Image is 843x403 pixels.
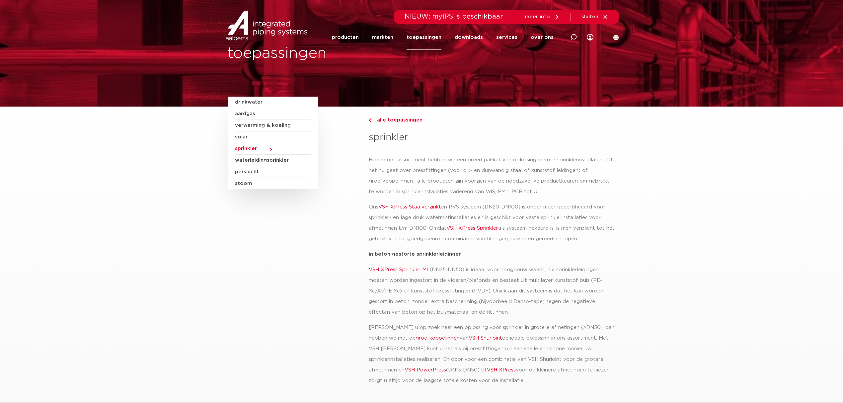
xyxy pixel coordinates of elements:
[227,43,418,64] h1: toepassingen
[469,336,502,341] a: VSH Shurjoint
[235,120,311,131] a: verwarming & koeling
[581,14,598,19] span: sluiten
[487,367,516,372] a: VSH XPress
[235,143,311,155] a: sprinkler
[407,25,441,50] a: toepassingen
[446,226,498,231] a: VSH XPress Sprinkler
[416,336,460,341] a: groefkoppelingen
[455,25,483,50] a: downloads
[369,155,615,197] p: Binnen ons assortiment hebben we een breed pakket van oplossingen voor sprinklerinstallaties. Of ...
[369,267,430,272] a: VSH XPress Sprinkler ML
[369,131,615,144] h3: sprinkler
[369,116,615,124] a: alle toepassingen
[235,131,311,143] a: solar
[531,25,554,50] a: over ons
[235,155,311,166] a: waterleidingsprinkler
[525,14,560,20] a: meer info
[405,13,503,20] span: NIEUW: myIPS is beschikbaar
[525,14,550,19] span: meer info
[235,166,311,178] a: perslucht
[235,108,311,120] a: aardgas
[369,252,462,257] strong: in beton gestorte sprinklerleidingen
[378,204,441,209] a: VSH XPress Staalverzinkt
[369,322,615,386] p: [PERSON_NAME] u op zoek naar een oplossing voor sprinkler in grotere afmetingen (>DN50), dan hebb...
[369,202,615,244] p: Ons en RVS systeem (DN20-DN100) is onder meer gecertificeerd voor sprinkler- en lage druk watermi...
[332,25,554,50] nav: Menu
[581,14,608,20] a: sluiten
[496,25,517,50] a: services
[332,25,359,50] a: producten
[372,25,393,50] a: markten
[235,97,311,108] a: drinkwater
[369,118,371,122] img: chevron-right.svg
[369,265,615,318] p: (DN25-DN50) is ideaal voor hoogbouw waarbij de sprinklerleidingen moeten worden ingestort in de v...
[373,118,422,122] span: alle toepassingen
[235,178,311,189] a: stoom
[405,367,446,372] a: VSH PowerPress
